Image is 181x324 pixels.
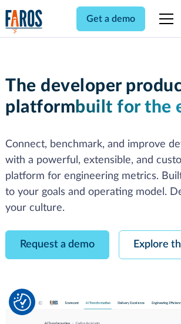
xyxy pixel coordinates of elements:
img: Logo of the analytics and reporting company Faros. [5,9,43,34]
button: Cookie Settings [14,293,31,311]
div: menu [152,5,176,33]
a: home [5,9,43,34]
img: Revisit consent button [14,293,31,311]
a: Get a demo [76,6,145,31]
a: Request a demo [5,230,109,259]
